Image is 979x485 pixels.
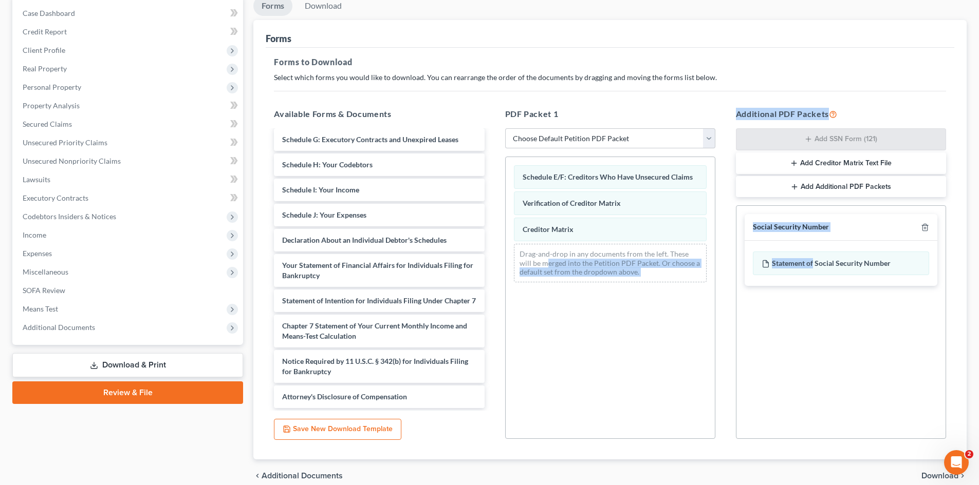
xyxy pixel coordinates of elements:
span: Download [921,472,958,480]
span: Chapter 7 Statement of Your Current Monthly Income and Means-Test Calculation [282,321,467,340]
span: Additional Documents [23,323,95,332]
a: Unsecured Nonpriority Claims [14,152,243,170]
span: Codebtors Insiders & Notices [23,212,116,221]
span: Creditor Matrix [523,225,574,234]
h5: Available Forms & Documents [274,108,484,120]
span: Verification of Creditor Matrix [523,199,621,207]
p: Select which forms you would like to download. You can rearrange the order of the documents by dr... [274,72,946,83]
i: chevron_left [253,472,262,480]
button: Download chevron_right [921,472,967,480]
span: Property Analysis [23,101,80,110]
span: Statement of Intention for Individuals Filing Under Chapter 7 [282,296,476,305]
span: Miscellaneous [23,267,68,276]
span: Declaration About an Individual Debtor's Schedules [282,236,447,244]
span: Secured Claims [23,120,72,128]
span: Expenses [23,249,52,258]
h5: Additional PDF Packets [736,108,946,120]
span: Income [23,230,46,239]
a: Download & Print [12,353,243,377]
span: SOFA Review [23,286,65,295]
span: Unsecured Nonpriority Claims [23,157,121,165]
a: Credit Report [14,23,243,41]
a: Review & File [12,381,243,404]
span: Schedule E/F: Creditors Who Have Unsecured Claims [523,172,693,181]
i: chevron_right [958,472,967,480]
span: Personal Property [23,83,81,91]
span: Schedule H: Your Codebtors [282,160,373,169]
a: Lawsuits [14,170,243,189]
span: Credit Report [23,27,67,36]
span: Executory Contracts [23,193,88,202]
a: Property Analysis [14,96,243,115]
span: Notice Required by 11 U.S.C. § 342(b) for Individuals Filing for Bankruptcy [282,357,468,376]
div: Statement of Social Security Number [753,251,929,275]
span: Case Dashboard [23,9,75,17]
span: Schedule G: Executory Contracts and Unexpired Leases [282,135,458,144]
button: Add Additional PDF Packets [736,176,946,198]
div: Forms [266,32,291,45]
a: Unsecured Priority Claims [14,133,243,152]
span: Schedule I: Your Income [282,185,359,194]
a: Case Dashboard [14,4,243,23]
span: 2 [965,450,973,458]
span: Schedule J: Your Expenses [282,210,366,219]
a: Executory Contracts [14,189,243,207]
iframe: Intercom live chat [944,450,969,475]
span: Your Statement of Financial Affairs for Individuals Filing for Bankruptcy [282,261,473,280]
h5: Forms to Download [274,56,946,68]
div: Drag-and-drop in any documents from the left. These will be merged into the Petition PDF Packet. ... [514,244,707,282]
button: Add Creditor Matrix Text File [736,152,946,174]
button: Add SSN Form (121) [736,128,946,151]
span: Additional Documents [262,472,343,480]
a: SOFA Review [14,281,243,300]
a: Secured Claims [14,115,243,133]
h5: PDF Packet 1 [505,108,715,120]
a: chevron_left Additional Documents [253,472,343,480]
span: Attorney's Disclosure of Compensation [282,392,407,401]
button: Save New Download Template [274,419,401,440]
span: Client Profile [23,46,65,54]
span: Unsecured Priority Claims [23,138,107,147]
span: Real Property [23,64,67,73]
span: Lawsuits [23,175,50,184]
span: Means Test [23,304,58,313]
div: Social Security Number [753,222,829,232]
